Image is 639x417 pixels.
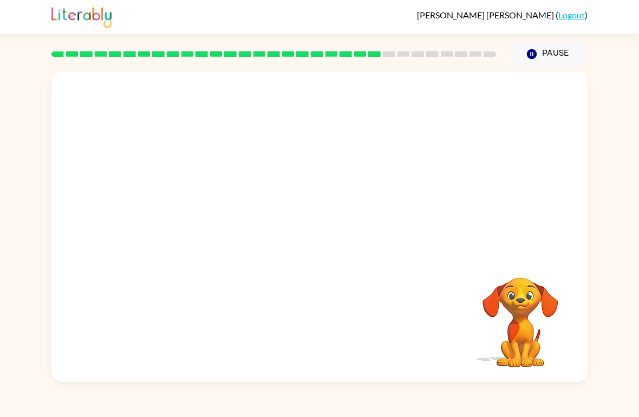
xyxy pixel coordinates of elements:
span: [PERSON_NAME] [PERSON_NAME] [417,10,556,20]
video: Your browser must support playing .mp4 files to use Literably. Please try using another browser. [466,261,575,369]
img: Literably [51,4,112,28]
button: Pause [509,42,588,67]
a: Logout [558,10,585,20]
div: ( ) [417,10,588,20]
